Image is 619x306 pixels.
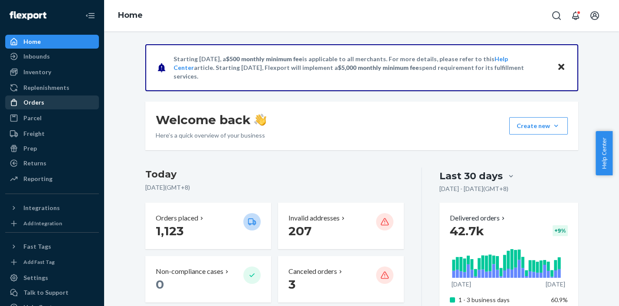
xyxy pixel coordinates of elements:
[439,169,503,183] div: Last 30 days
[174,55,549,81] p: Starting [DATE], a is applicable to all merchants. For more details, please refer to this article...
[5,81,99,95] a: Replenishments
[5,156,99,170] a: Returns
[23,174,52,183] div: Reporting
[452,280,471,289] p: [DATE]
[450,213,507,223] button: Delivered orders
[5,141,99,155] a: Prep
[23,83,69,92] div: Replenishments
[23,68,51,76] div: Inventory
[23,37,41,46] div: Home
[553,225,568,236] div: + 9 %
[145,256,271,303] button: Non-compliance cases 0
[439,184,508,193] p: [DATE] - [DATE] ( GMT+8 )
[278,256,404,303] button: Canceled orders 3
[156,277,164,292] span: 0
[254,114,266,126] img: hand-wave emoji
[156,213,198,223] p: Orders placed
[551,296,568,303] span: 60.9%
[5,218,99,229] a: Add Integration
[450,224,484,238] span: 42.7k
[156,112,266,128] h1: Welcome back
[596,131,612,175] button: Help Center
[5,271,99,285] a: Settings
[546,280,565,289] p: [DATE]
[23,144,37,153] div: Prep
[459,296,544,304] p: 1 - 3 business days
[586,7,603,24] button: Open account menu
[338,64,419,71] span: $5,000 monthly minimum fee
[23,273,48,282] div: Settings
[5,65,99,79] a: Inventory
[118,10,143,20] a: Home
[23,220,62,227] div: Add Integration
[5,127,99,141] a: Freight
[23,129,45,138] div: Freight
[23,242,51,251] div: Fast Tags
[156,267,223,276] p: Non-compliance cases
[82,7,99,24] button: Close Navigation
[5,240,99,253] button: Fast Tags
[23,159,46,168] div: Returns
[5,35,99,49] a: Home
[288,213,340,223] p: Invalid addresses
[145,203,271,249] button: Orders placed 1,123
[23,288,69,297] div: Talk to Support
[5,49,99,63] a: Inbounds
[23,114,42,122] div: Parcel
[156,224,183,238] span: 1,123
[5,95,99,109] a: Orders
[5,172,99,186] a: Reporting
[288,277,295,292] span: 3
[548,7,565,24] button: Open Search Box
[556,61,567,74] button: Close
[5,111,99,125] a: Parcel
[5,201,99,215] button: Integrations
[145,183,404,192] p: [DATE] ( GMT+8 )
[23,204,60,212] div: Integrations
[5,286,99,299] a: Talk to Support
[278,203,404,249] button: Invalid addresses 207
[5,257,99,267] a: Add Fast Tag
[509,117,568,135] button: Create new
[23,98,44,107] div: Orders
[288,267,337,276] p: Canceled orders
[156,131,266,140] p: Here’s a quick overview of your business
[226,55,302,63] span: $500 monthly minimum fee
[23,258,55,266] div: Add Fast Tag
[145,168,404,181] h3: Today
[288,224,311,238] span: 207
[567,7,584,24] button: Open notifications
[23,52,50,61] div: Inbounds
[10,11,46,20] img: Flexport logo
[111,3,150,28] ol: breadcrumbs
